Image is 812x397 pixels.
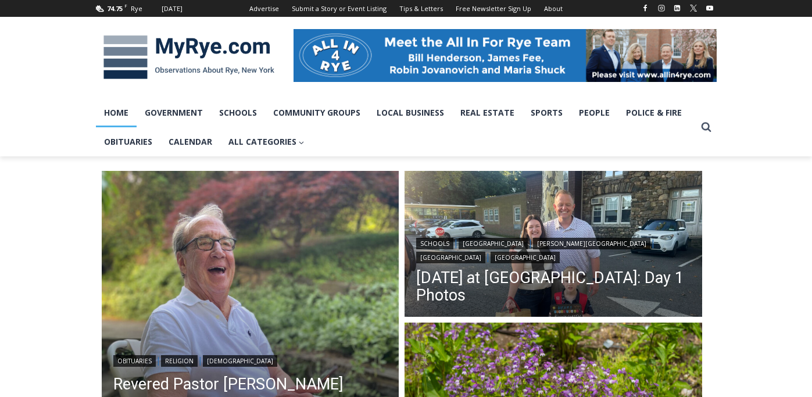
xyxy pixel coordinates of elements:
[416,235,691,263] div: | | | |
[96,127,160,156] a: Obituaries
[137,98,211,127] a: Government
[670,1,684,15] a: Linkedin
[696,117,717,138] button: View Search Form
[211,98,265,127] a: Schools
[638,1,652,15] a: Facebook
[571,98,618,127] a: People
[265,98,369,127] a: Community Groups
[459,238,528,249] a: [GEOGRAPHIC_DATA]
[416,238,453,249] a: Schools
[96,98,696,157] nav: Primary Navigation
[618,98,690,127] a: Police & Fire
[96,98,137,127] a: Home
[162,3,183,14] div: [DATE]
[491,252,560,263] a: [GEOGRAPHIC_DATA]
[96,27,282,88] img: MyRye.com
[107,4,123,13] span: 74.75
[113,355,156,367] a: Obituaries
[294,29,717,81] img: All in for Rye
[523,98,571,127] a: Sports
[220,127,313,156] a: All Categories
[228,135,305,148] span: All Categories
[113,353,388,367] div: | |
[160,127,220,156] a: Calendar
[533,238,650,249] a: [PERSON_NAME][GEOGRAPHIC_DATA]
[405,171,702,320] a: Read More First Day of School at Rye City Schools: Day 1 Photos
[686,1,700,15] a: X
[131,3,142,14] div: Rye
[203,355,277,367] a: [DEMOGRAPHIC_DATA]
[452,98,523,127] a: Real Estate
[161,355,198,367] a: Religion
[369,98,452,127] a: Local Business
[703,1,717,15] a: YouTube
[416,269,691,304] a: [DATE] at [GEOGRAPHIC_DATA]: Day 1 Photos
[416,252,485,263] a: [GEOGRAPHIC_DATA]
[124,2,127,9] span: F
[654,1,668,15] a: Instagram
[405,171,702,320] img: (PHOTO: Henry arrived for his first day of Kindergarten at Midland Elementary School. He likes cu...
